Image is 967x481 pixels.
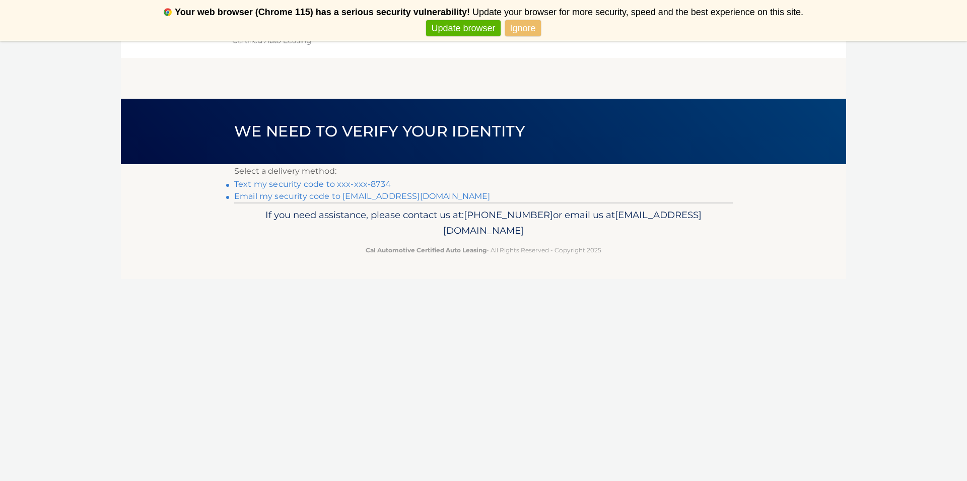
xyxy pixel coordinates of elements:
[241,245,726,255] p: - All Rights Reserved - Copyright 2025
[366,246,487,254] strong: Cal Automotive Certified Auto Leasing
[241,207,726,239] p: If you need assistance, please contact us at: or email us at
[505,20,541,37] a: Ignore
[234,122,525,141] span: We need to verify your identity
[175,7,470,17] b: Your web browser (Chrome 115) has a serious security vulnerability!
[472,7,803,17] span: Update your browser for more security, speed and the best experience on this site.
[234,179,391,189] a: Text my security code to xxx-xxx-8734
[464,209,553,221] span: [PHONE_NUMBER]
[234,191,491,201] a: Email my security code to [EMAIL_ADDRESS][DOMAIN_NAME]
[234,164,733,178] p: Select a delivery method:
[426,20,500,37] a: Update browser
